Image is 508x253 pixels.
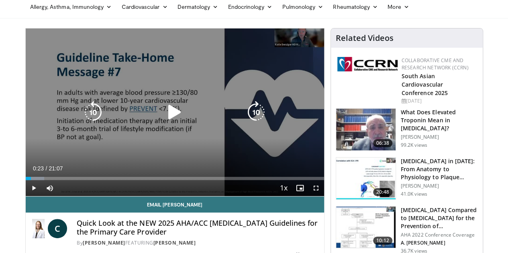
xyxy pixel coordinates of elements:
a: [PERSON_NAME] [153,239,196,246]
h3: What Does Elevated Troponin Mean in [MEDICAL_DATA]? [401,108,478,132]
p: A. [PERSON_NAME] [401,240,478,246]
button: Fullscreen [308,180,324,196]
span: 21:07 [49,165,63,172]
button: Playback Rate [276,180,292,196]
p: AHA 2022 Conference Coverage [401,232,478,238]
img: a04ee3ba-8487-4636-b0fb-5e8d268f3737.png.150x105_q85_autocrop_double_scale_upscale_version-0.2.png [337,57,398,71]
div: By FEATURING [77,239,317,247]
a: [PERSON_NAME] [83,239,125,246]
span: 06:38 [373,139,392,147]
a: Collaborative CME and Research Network (CCRN) [402,57,469,71]
a: South Asian Cardiovascular Conference 2025 [402,72,448,97]
h4: Quick Look at the NEW 2025 AHA/ACC [MEDICAL_DATA] Guidelines for the Primary Care Provider [77,219,317,236]
span: 20:48 [373,188,392,196]
button: Enable picture-in-picture mode [292,180,308,196]
p: [PERSON_NAME] [401,134,478,140]
a: Email [PERSON_NAME] [26,196,324,213]
img: 823da73b-7a00-425d-bb7f-45c8b03b10c3.150x105_q85_crop-smart_upscale.jpg [336,158,396,199]
p: [PERSON_NAME] [401,183,478,189]
a: 06:38 What Does Elevated Troponin Mean in [MEDICAL_DATA]? [PERSON_NAME] 99.2K views [336,108,478,151]
a: C [48,219,67,238]
h3: [MEDICAL_DATA] in [DATE]: From Anatomy to Physiology to Plaque Burden and … [401,157,478,181]
h3: [MEDICAL_DATA] Compared to [MEDICAL_DATA] for the Prevention of… [401,206,478,230]
div: Progress Bar [26,177,324,180]
span: 0:23 [33,165,44,172]
button: Play [26,180,42,196]
span: / [46,165,47,172]
span: 10:12 [373,237,392,245]
a: 20:48 [MEDICAL_DATA] in [DATE]: From Anatomy to Physiology to Plaque Burden and … [PERSON_NAME] 4... [336,157,478,200]
img: 7c0f9b53-1609-4588-8498-7cac8464d722.150x105_q85_crop-smart_upscale.jpg [336,206,396,248]
p: 41.0K views [401,191,427,197]
h4: Related Videos [336,33,394,43]
div: [DATE] [402,97,476,105]
video-js: Video Player [26,28,324,196]
button: Mute [42,180,58,196]
p: 99.2K views [401,142,427,148]
img: Dr. Catherine P. Benziger [32,219,45,238]
img: 98daf78a-1d22-4ebe-927e-10afe95ffd94.150x105_q85_crop-smart_upscale.jpg [336,109,396,150]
